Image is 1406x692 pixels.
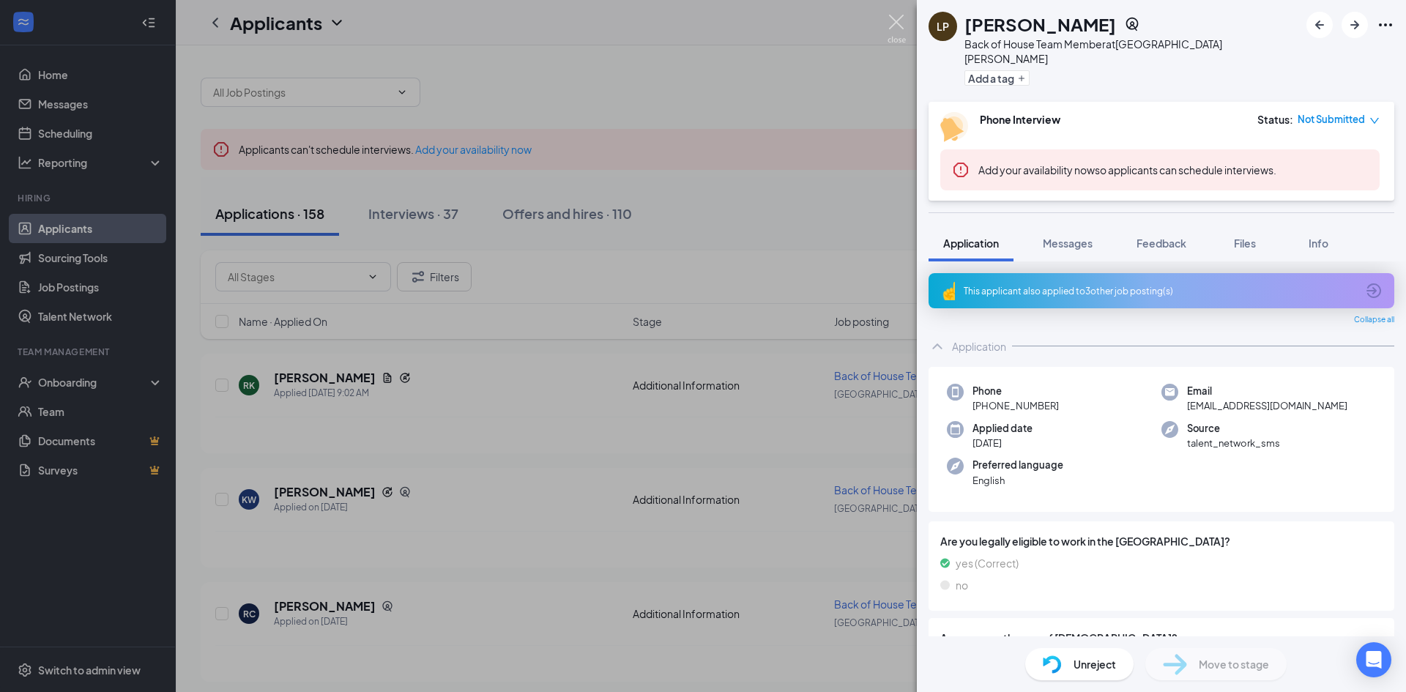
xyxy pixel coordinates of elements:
span: no [956,577,968,593]
svg: ArrowLeftNew [1311,16,1328,34]
div: LP [937,19,949,34]
span: Info [1309,237,1328,250]
svg: Ellipses [1377,16,1394,34]
span: Application [943,237,999,250]
span: down [1369,116,1380,126]
button: Add your availability now [978,163,1095,177]
span: Not Submitted [1298,112,1365,127]
svg: ArrowCircle [1365,282,1383,300]
span: English [972,473,1063,488]
span: [PHONE_NUMBER] [972,398,1059,413]
div: Back of House Team Member at [GEOGRAPHIC_DATA][PERSON_NAME] [964,37,1299,66]
span: [EMAIL_ADDRESS][DOMAIN_NAME] [1187,398,1347,413]
svg: Plus [1017,74,1026,83]
div: Application [952,339,1006,354]
b: Phone Interview [980,113,1060,126]
span: Source [1187,421,1280,436]
span: Are you legally eligible to work in the [GEOGRAPHIC_DATA]? [940,533,1383,549]
span: Preferred language [972,458,1063,472]
svg: ArrowRight [1346,16,1364,34]
span: Applied date [972,421,1033,436]
div: This applicant also applied to 3 other job posting(s) [964,285,1356,297]
svg: ChevronUp [929,338,946,355]
span: Collapse all [1354,314,1394,326]
div: Open Intercom Messenger [1356,642,1391,677]
span: Messages [1043,237,1093,250]
span: Feedback [1137,237,1186,250]
span: Are you over the age of [DEMOGRAPHIC_DATA]? [940,630,1383,646]
span: Unreject [1074,656,1116,672]
span: so applicants can schedule interviews. [978,163,1276,176]
button: PlusAdd a tag [964,70,1030,86]
svg: SourcingTools [1125,17,1139,31]
span: Email [1187,384,1347,398]
h1: [PERSON_NAME] [964,12,1116,37]
span: talent_network_sms [1187,436,1280,450]
button: ArrowRight [1342,12,1368,38]
span: yes (Correct) [956,555,1019,571]
svg: Error [952,161,970,179]
div: Status : [1257,112,1293,127]
span: Files [1234,237,1256,250]
span: Phone [972,384,1059,398]
span: Move to stage [1199,656,1269,672]
button: ArrowLeftNew [1306,12,1333,38]
span: [DATE] [972,436,1033,450]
